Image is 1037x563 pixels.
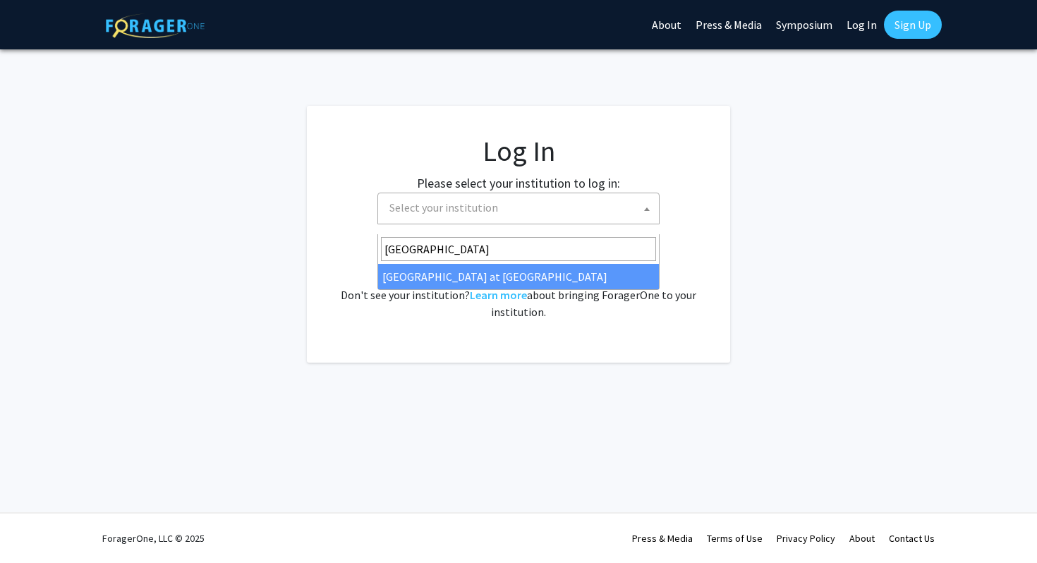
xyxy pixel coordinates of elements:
span: Select your institution [384,193,659,222]
a: About [849,532,875,545]
div: No account? . Don't see your institution? about bringing ForagerOne to your institution. [335,253,702,320]
a: Press & Media [632,532,693,545]
li: [GEOGRAPHIC_DATA] at [GEOGRAPHIC_DATA] [378,264,659,289]
span: Select your institution [389,200,498,214]
iframe: Chat [11,500,60,552]
a: Privacy Policy [777,532,835,545]
a: Sign Up [884,11,942,39]
input: Search [381,237,656,261]
a: Terms of Use [707,532,763,545]
span: Select your institution [377,193,660,224]
label: Please select your institution to log in: [417,174,620,193]
div: ForagerOne, LLC © 2025 [102,514,205,563]
a: Learn more about bringing ForagerOne to your institution [470,288,527,302]
h1: Log In [335,134,702,168]
img: ForagerOne Logo [106,13,205,38]
a: Contact Us [889,532,935,545]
